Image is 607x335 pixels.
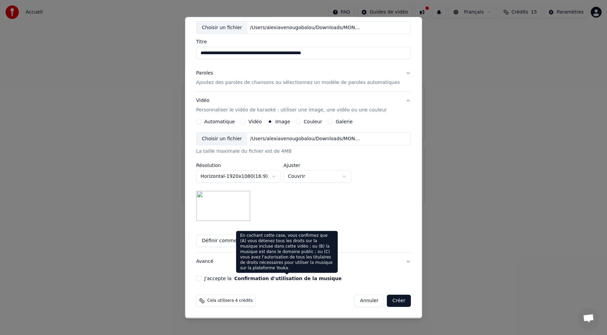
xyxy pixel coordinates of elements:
div: VidéoPersonnaliser le vidéo de karaoké : utiliser une image, une vidéo ou une couleur [196,119,411,252]
button: VidéoPersonnaliser le vidéo de karaoké : utiliser une image, une vidéo ou une couleur [196,92,411,119]
div: Choisir un fichier [196,21,247,34]
div: Vidéo [196,97,387,113]
button: J'accepte la [234,276,342,281]
div: Paroles [196,70,213,77]
label: Ajuster [284,163,351,168]
button: Créer [387,295,411,307]
button: Avancé [196,253,411,270]
button: Définir comme Prédéfini [196,235,265,247]
label: Galerie [336,119,353,124]
div: En cochant cette case, vous confirmez que (A) vous détenez tous les droits sur la musique incluse... [236,231,338,273]
label: Couleur [304,119,322,124]
p: Ajoutez des paroles de chansons ou sélectionnez un modèle de paroles automatiques [196,79,400,86]
div: /Users/alexiavenougobalou/Downloads/MONTAGE KARAOKE LOIC/133-3398_IMG.jpg [248,135,363,142]
label: Automatique [204,119,235,124]
button: ParolesAjoutez des paroles de chansons ou sélectionnez un modèle de paroles automatiques [196,64,411,91]
p: Personnaliser le vidéo de karaoké : utiliser une image, une vidéo ou une couleur [196,107,387,113]
label: J'accepte la [204,276,341,281]
label: Résolution [196,163,281,168]
div: /Users/alexiavenougobalou/Downloads/MONTAGE [PERSON_NAME]/[PERSON_NAME] - Le chanteur - Version I... [248,24,363,31]
label: Titre [196,39,411,44]
div: Choisir un fichier [196,133,247,145]
div: La taille maximale du fichier est de 4MB [196,148,411,155]
button: Annuler [354,295,384,307]
span: Cela utilisera 4 crédits [207,298,253,303]
label: Image [275,119,290,124]
label: Vidéo [249,119,262,124]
